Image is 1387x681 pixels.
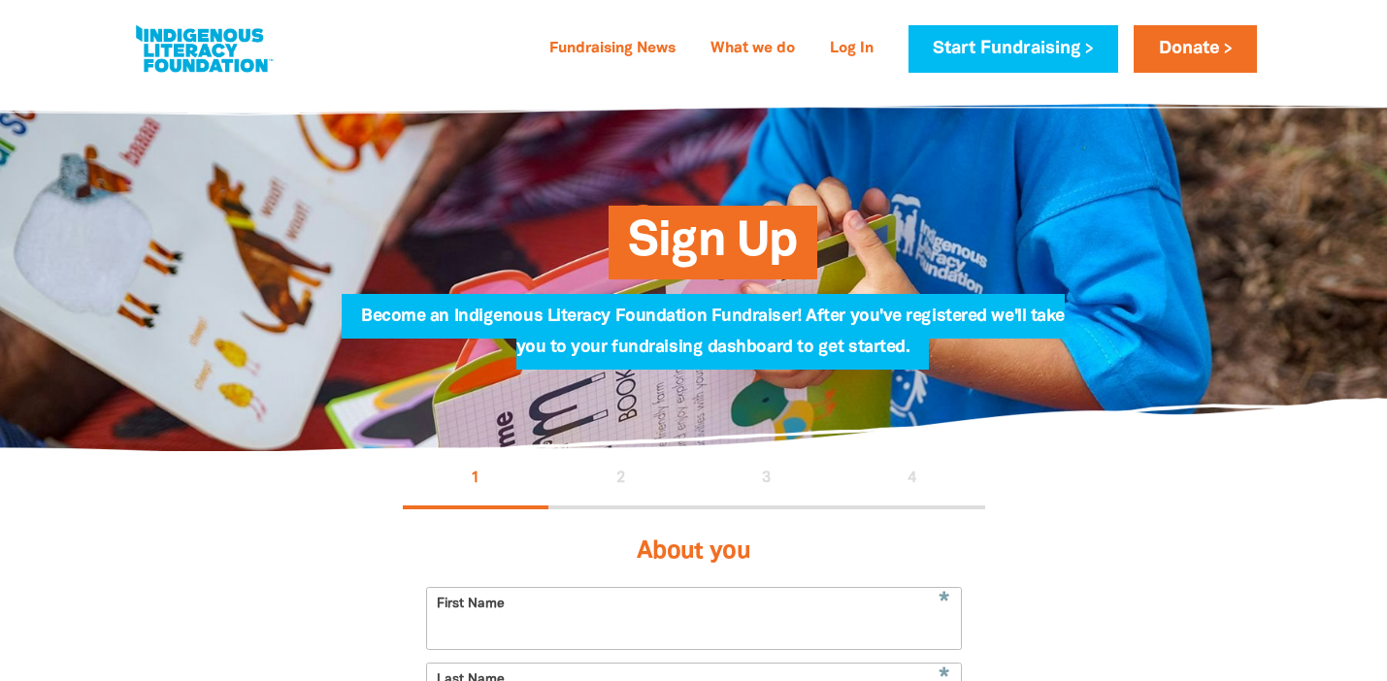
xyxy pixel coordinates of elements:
[426,533,962,571] h3: About you
[699,34,807,65] a: What we do
[538,34,687,65] a: Fundraising News
[628,220,797,279] span: Sign Up
[818,34,885,65] a: Log In
[361,308,1065,370] span: Become an Indigenous Literacy Foundation Fundraiser! After you've registered we'll take you to yo...
[908,25,1118,73] a: Start Fundraising
[1134,25,1256,73] a: Donate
